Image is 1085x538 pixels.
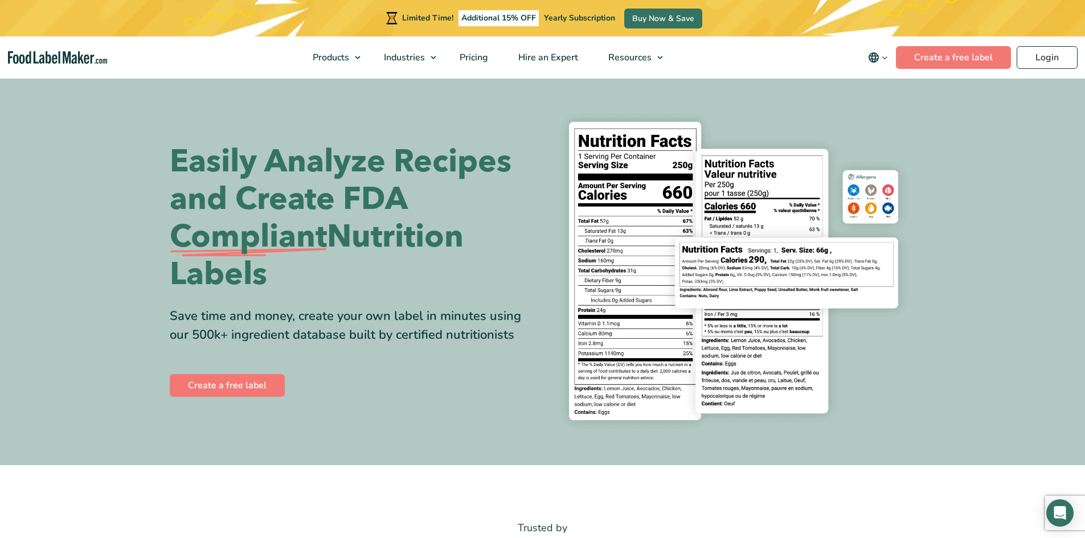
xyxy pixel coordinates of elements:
[1017,46,1078,69] a: Login
[298,36,366,79] a: Products
[170,143,534,293] h1: Easily Analyze Recipes and Create FDA Nutrition Labels
[170,520,916,536] p: Trusted by
[624,9,702,28] a: Buy Now & Save
[896,46,1011,69] a: Create a free label
[1046,499,1074,527] div: Open Intercom Messenger
[380,51,426,64] span: Industries
[456,51,489,64] span: Pricing
[170,307,534,344] div: Save time and money, create your own label in minutes using our 500k+ ingredient database built b...
[605,51,653,64] span: Resources
[170,218,327,256] span: Compliant
[458,10,539,26] span: Additional 15% OFF
[402,13,453,23] span: Limited Time!
[309,51,350,64] span: Products
[503,36,591,79] a: Hire an Expert
[515,51,579,64] span: Hire an Expert
[369,36,442,79] a: Industries
[445,36,501,79] a: Pricing
[170,374,285,397] a: Create a free label
[593,36,669,79] a: Resources
[544,13,615,23] span: Yearly Subscription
